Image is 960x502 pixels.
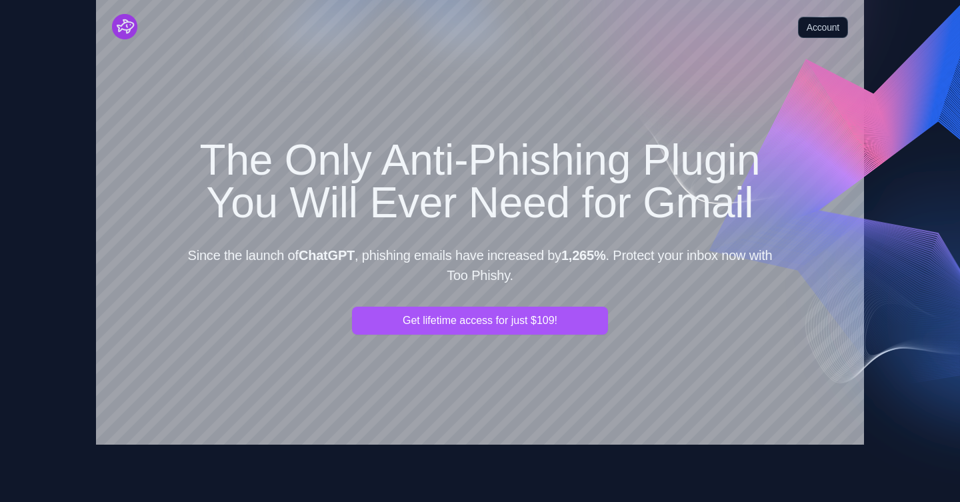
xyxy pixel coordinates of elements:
[112,14,137,39] a: Cruip
[181,139,779,224] h1: The Only Anti-Phishing Plugin You Will Ever Need for Gmail
[112,14,137,39] img: Stellar
[561,248,606,263] b: 1,265%
[299,248,355,263] b: ChatGPT
[798,17,848,38] a: Account
[181,245,779,285] p: Since the launch of , phishing emails have increased by . Protect your inbox now with Too Phishy.
[352,307,608,335] button: Get lifetime access for just $109!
